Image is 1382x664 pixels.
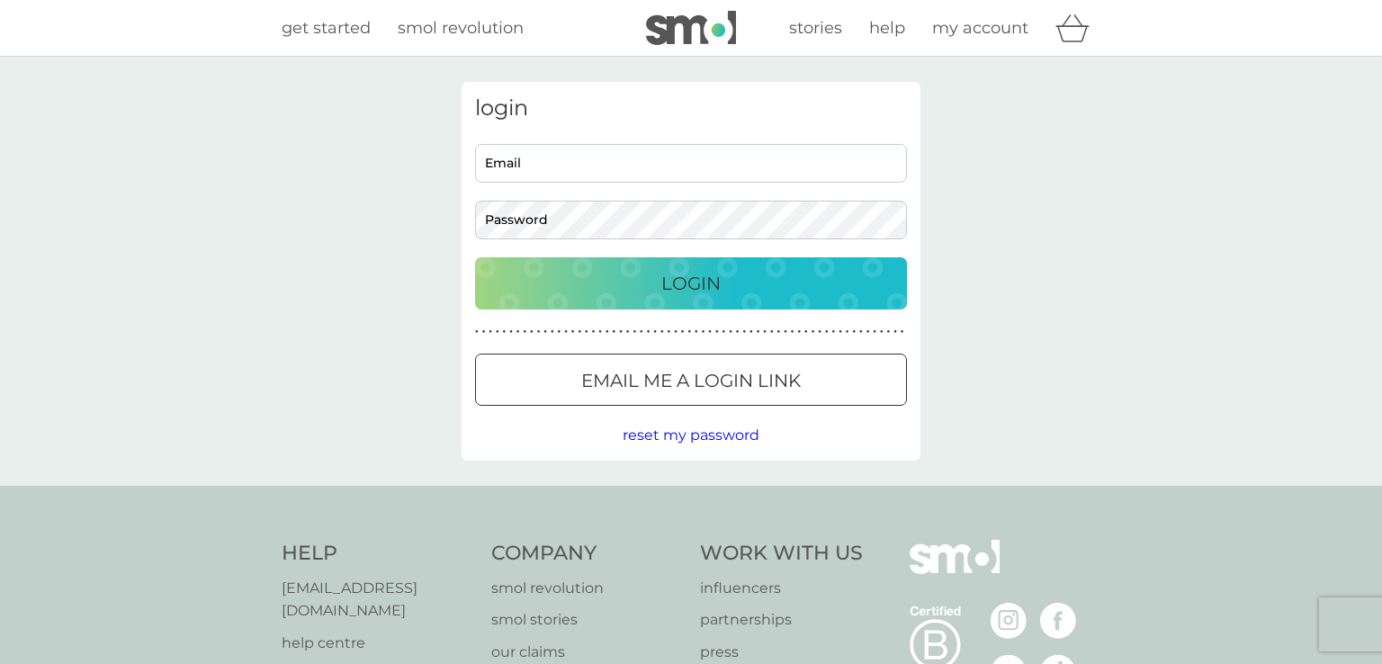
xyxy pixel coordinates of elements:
p: ● [866,328,870,336]
span: stories [789,18,842,38]
a: our claims [491,641,683,664]
img: visit the smol Instagram page [991,603,1027,639]
p: ● [606,328,609,336]
p: ● [613,328,616,336]
p: ● [770,328,774,336]
a: smol revolution [491,577,683,600]
button: Login [475,257,907,310]
a: help [869,15,905,41]
p: ● [585,328,588,336]
img: smol [910,540,1000,601]
p: ● [633,328,636,336]
p: ● [832,328,836,336]
span: help [869,18,905,38]
a: influencers [700,577,863,600]
p: ● [797,328,801,336]
p: ● [887,328,891,336]
p: ● [852,328,856,336]
p: ● [846,328,849,336]
h4: Work With Us [700,540,863,568]
p: ● [729,328,732,336]
h4: Help [282,540,473,568]
h3: login [475,95,907,121]
span: reset my password [623,426,759,444]
p: ● [777,328,781,336]
p: ● [825,328,829,336]
p: ● [668,328,671,336]
p: ● [592,328,596,336]
p: ● [475,328,479,336]
p: ● [784,328,787,336]
p: ● [901,328,904,336]
h4: Company [491,540,683,568]
p: ● [598,328,602,336]
a: get started [282,15,371,41]
button: reset my password [623,424,759,447]
p: ● [653,328,657,336]
img: smol [646,11,736,45]
a: smol stories [491,608,683,632]
p: ● [880,328,884,336]
p: Login [661,269,721,298]
p: ● [742,328,746,336]
span: get started [282,18,371,38]
a: my account [932,15,1028,41]
p: ● [736,328,740,336]
p: ● [489,328,492,336]
p: ● [859,328,863,336]
span: my account [932,18,1028,38]
p: ● [530,328,534,336]
p: ● [543,328,547,336]
p: Email me a login link [581,366,801,395]
a: [EMAIL_ADDRESS][DOMAIN_NAME] [282,577,473,623]
img: visit the smol Facebook page [1040,603,1076,639]
p: ● [647,328,651,336]
p: ● [619,328,623,336]
p: ● [681,328,685,336]
p: ● [695,328,698,336]
a: stories [789,15,842,41]
p: ● [551,328,554,336]
p: ● [715,328,719,336]
p: ● [708,328,712,336]
p: ● [626,328,630,336]
p: ● [674,328,678,336]
p: ● [482,328,486,336]
a: partnerships [700,608,863,632]
p: ● [839,328,842,336]
p: ● [763,328,767,336]
p: ● [509,328,513,336]
button: Email me a login link [475,354,907,406]
p: ● [523,328,526,336]
p: ● [893,328,897,336]
a: press [700,641,863,664]
p: ● [702,328,705,336]
p: ● [578,328,581,336]
p: ● [791,328,794,336]
p: ● [516,328,520,336]
p: ● [873,328,876,336]
div: basket [1055,10,1100,46]
p: ● [660,328,664,336]
p: ● [564,328,568,336]
a: smol revolution [398,15,524,41]
span: smol revolution [398,18,524,38]
p: ● [640,328,643,336]
p: ● [749,328,753,336]
p: ● [558,328,561,336]
p: ● [503,328,507,336]
p: ● [687,328,691,336]
p: ● [757,328,760,336]
p: ● [818,328,821,336]
a: help centre [282,632,473,655]
p: ● [804,328,808,336]
p: ● [812,328,815,336]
